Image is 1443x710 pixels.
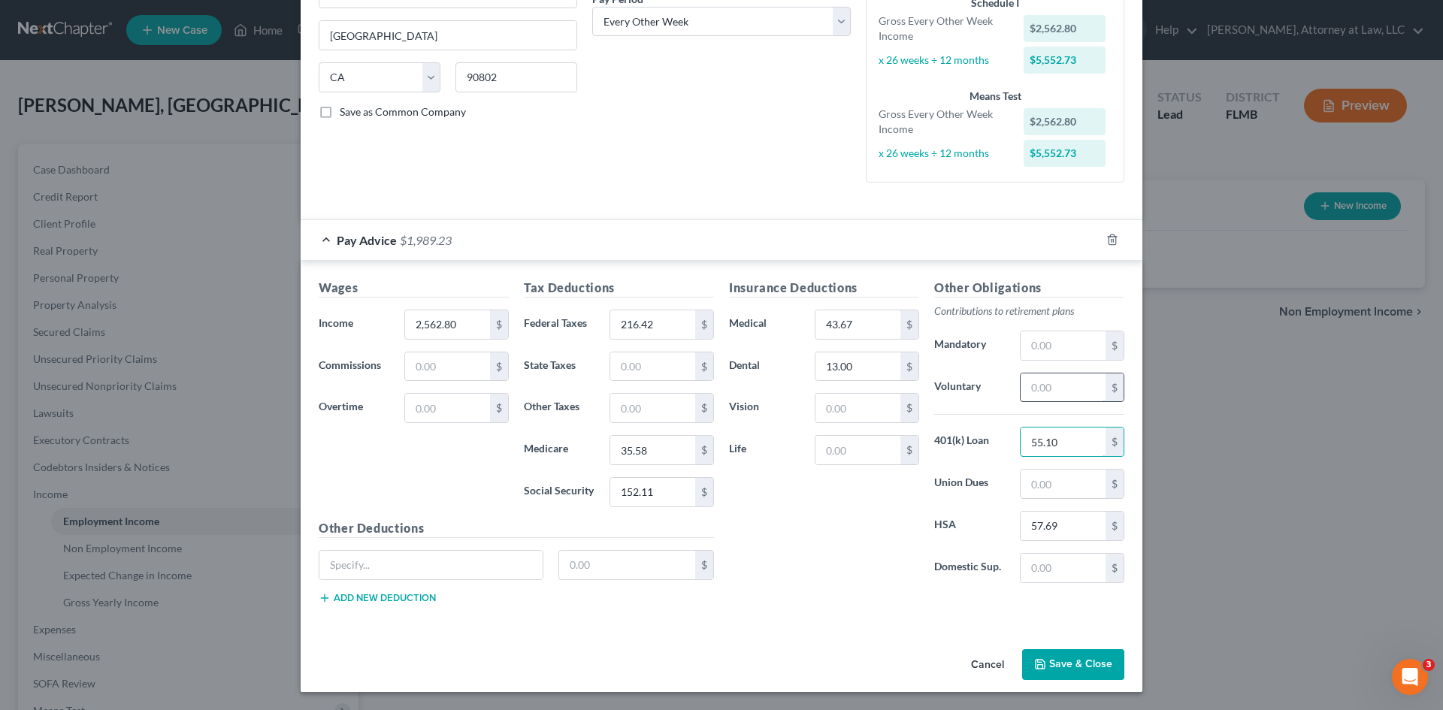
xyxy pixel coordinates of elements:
[871,146,1016,161] div: x 26 weeks ÷ 12 months
[721,435,807,465] label: Life
[900,352,918,381] div: $
[815,394,900,422] input: 0.00
[337,233,397,247] span: Pay Advice
[1024,108,1106,135] div: $2,562.80
[1021,331,1106,360] input: 0.00
[871,107,1016,137] div: Gross Every Other Week Income
[610,310,695,339] input: 0.00
[311,352,397,382] label: Commissions
[559,551,696,579] input: 0.00
[400,233,452,247] span: $1,989.23
[695,436,713,464] div: $
[319,551,543,579] input: Specify...
[319,279,509,298] h5: Wages
[721,352,807,382] label: Dental
[1106,331,1124,360] div: $
[1021,373,1106,402] input: 0.00
[1021,554,1106,582] input: 0.00
[405,394,490,422] input: 0.00
[311,393,397,423] label: Overtime
[900,436,918,464] div: $
[900,310,918,339] div: $
[959,651,1016,681] button: Cancel
[900,394,918,422] div: $
[927,553,1012,583] label: Domestic Sup.
[516,435,602,465] label: Medicare
[1106,554,1124,582] div: $
[405,310,490,339] input: 0.00
[1106,470,1124,498] div: $
[610,394,695,422] input: 0.00
[1021,470,1106,498] input: 0.00
[815,352,900,381] input: 0.00
[1024,140,1106,167] div: $5,552.73
[1021,428,1106,456] input: 0.00
[1106,428,1124,456] div: $
[934,279,1124,298] h5: Other Obligations
[695,478,713,506] div: $
[1423,659,1435,671] span: 3
[1022,649,1124,681] button: Save & Close
[1024,47,1106,74] div: $5,552.73
[695,551,713,579] div: $
[1106,373,1124,402] div: $
[879,89,1112,104] div: Means Test
[319,316,353,329] span: Income
[319,592,436,604] button: Add new deduction
[815,310,900,339] input: 0.00
[815,436,900,464] input: 0.00
[610,436,695,464] input: 0.00
[927,331,1012,361] label: Mandatory
[319,519,714,538] h5: Other Deductions
[455,62,577,92] input: Enter zip...
[927,427,1012,457] label: 401(k) Loan
[1021,512,1106,540] input: 0.00
[695,394,713,422] div: $
[516,310,602,340] label: Federal Taxes
[319,21,576,50] input: Enter city...
[927,511,1012,541] label: HSA
[695,310,713,339] div: $
[695,352,713,381] div: $
[516,393,602,423] label: Other Taxes
[524,279,714,298] h5: Tax Deductions
[934,304,1124,319] p: Contributions to retirement plans
[340,105,466,118] span: Save as Common Company
[405,352,490,381] input: 0.00
[490,394,508,422] div: $
[721,310,807,340] label: Medical
[927,373,1012,403] label: Voluntary
[610,352,695,381] input: 0.00
[871,53,1016,68] div: x 26 weeks ÷ 12 months
[1106,512,1124,540] div: $
[1024,15,1106,42] div: $2,562.80
[516,477,602,507] label: Social Security
[610,478,695,506] input: 0.00
[927,469,1012,499] label: Union Dues
[516,352,602,382] label: State Taxes
[490,352,508,381] div: $
[1392,659,1428,695] iframe: Intercom live chat
[871,14,1016,44] div: Gross Every Other Week Income
[729,279,919,298] h5: Insurance Deductions
[721,393,807,423] label: Vision
[490,310,508,339] div: $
